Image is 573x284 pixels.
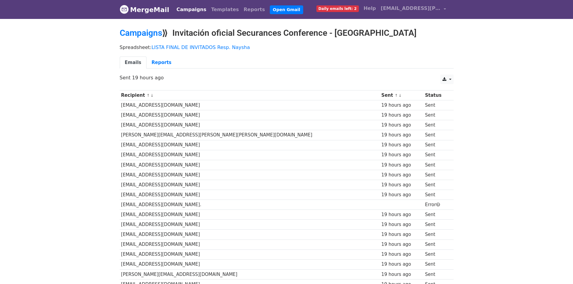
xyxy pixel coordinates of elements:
td: Sent [424,130,449,140]
div: 19 hours ago [381,211,422,218]
iframe: Chat Widget [543,255,573,284]
td: [EMAIL_ADDRESS][DOMAIN_NAME] [120,110,380,120]
td: Sent [424,140,449,150]
div: 19 hours ago [381,261,422,268]
a: Reports [241,4,267,16]
td: Sent [424,220,449,230]
div: 19 hours ago [381,132,422,139]
a: ↑ [395,93,398,98]
td: Sent [424,120,449,130]
td: [EMAIL_ADDRESS][DOMAIN_NAME] [120,180,380,190]
td: Sent [424,210,449,220]
td: Sent [424,160,449,170]
a: Campaigns [120,28,162,38]
td: [EMAIL_ADDRESS][DOMAIN_NAME] [120,220,380,230]
div: 19 hours ago [381,102,422,109]
div: 19 hours ago [381,162,422,169]
a: Emails [120,56,146,69]
p: Sent 19 hours ago [120,75,454,81]
td: [EMAIL_ADDRESS][DOMAIN_NAME] [120,240,380,249]
a: ↑ [146,93,150,98]
a: Help [361,2,378,14]
div: 19 hours ago [381,251,422,258]
td: [EMAIL_ADDRESS][DOMAIN_NAME] [120,100,380,110]
td: Sent [424,180,449,190]
div: 19 hours ago [381,231,422,238]
div: 19 hours ago [381,221,422,228]
a: ↓ [150,93,154,98]
td: [EMAIL_ADDRESS][DOMAIN_NAME]. [120,200,380,210]
div: 19 hours ago [381,182,422,188]
div: Widget de chat [543,255,573,284]
td: Sent [424,100,449,110]
a: Reports [146,56,177,69]
td: [PERSON_NAME][EMAIL_ADDRESS][PERSON_NAME][PERSON_NAME][DOMAIN_NAME] [120,130,380,140]
div: 19 hours ago [381,122,422,129]
a: MergeMail [120,3,169,16]
div: 19 hours ago [381,172,422,179]
td: [EMAIL_ADDRESS][DOMAIN_NAME] [120,230,380,240]
td: [EMAIL_ADDRESS][DOMAIN_NAME] [120,259,380,269]
td: [EMAIL_ADDRESS][DOMAIN_NAME] [120,140,380,150]
td: [PERSON_NAME][EMAIL_ADDRESS][DOMAIN_NAME] [120,269,380,279]
td: [EMAIL_ADDRESS][DOMAIN_NAME] [120,160,380,170]
img: MergeMail logo [120,5,129,14]
div: 19 hours ago [381,241,422,248]
td: [EMAIL_ADDRESS][DOMAIN_NAME] [120,170,380,180]
td: Sent [424,240,449,249]
a: Daily emails left: 2 [314,2,361,14]
div: 19 hours ago [381,191,422,198]
td: Sent [424,110,449,120]
td: Sent [424,190,449,200]
th: Status [424,90,449,100]
th: Recipient [120,90,380,100]
a: [EMAIL_ADDRESS][PERSON_NAME][DOMAIN_NAME] [378,2,449,17]
span: [EMAIL_ADDRESS][PERSON_NAME][DOMAIN_NAME] [381,5,441,12]
a: LISTA FINAL DE INVITADOS Resp. Naysha [152,44,250,50]
td: [EMAIL_ADDRESS][DOMAIN_NAME] [120,210,380,220]
td: [EMAIL_ADDRESS][DOMAIN_NAME] [120,249,380,259]
td: [EMAIL_ADDRESS][DOMAIN_NAME] [120,150,380,160]
th: Sent [380,90,424,100]
a: ↓ [399,93,402,98]
a: Open Gmail [270,5,303,14]
div: 19 hours ago [381,271,422,278]
div: 19 hours ago [381,142,422,148]
div: 19 hours ago [381,151,422,158]
td: [EMAIL_ADDRESS][DOMAIN_NAME] [120,190,380,200]
td: Sent [424,259,449,269]
td: Error [424,200,449,210]
td: [EMAIL_ADDRESS][DOMAIN_NAME] [120,120,380,130]
td: Sent [424,170,449,180]
td: Sent [424,150,449,160]
td: Sent [424,230,449,240]
div: 19 hours ago [381,112,422,119]
h2: ⟫ Invitación oficial Securances Conference - [GEOGRAPHIC_DATA] [120,28,454,38]
a: Campaigns [174,4,209,16]
td: Sent [424,249,449,259]
p: Spreadsheet: [120,44,454,50]
td: Sent [424,269,449,279]
span: Daily emails left: 2 [316,5,359,12]
a: Templates [209,4,241,16]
